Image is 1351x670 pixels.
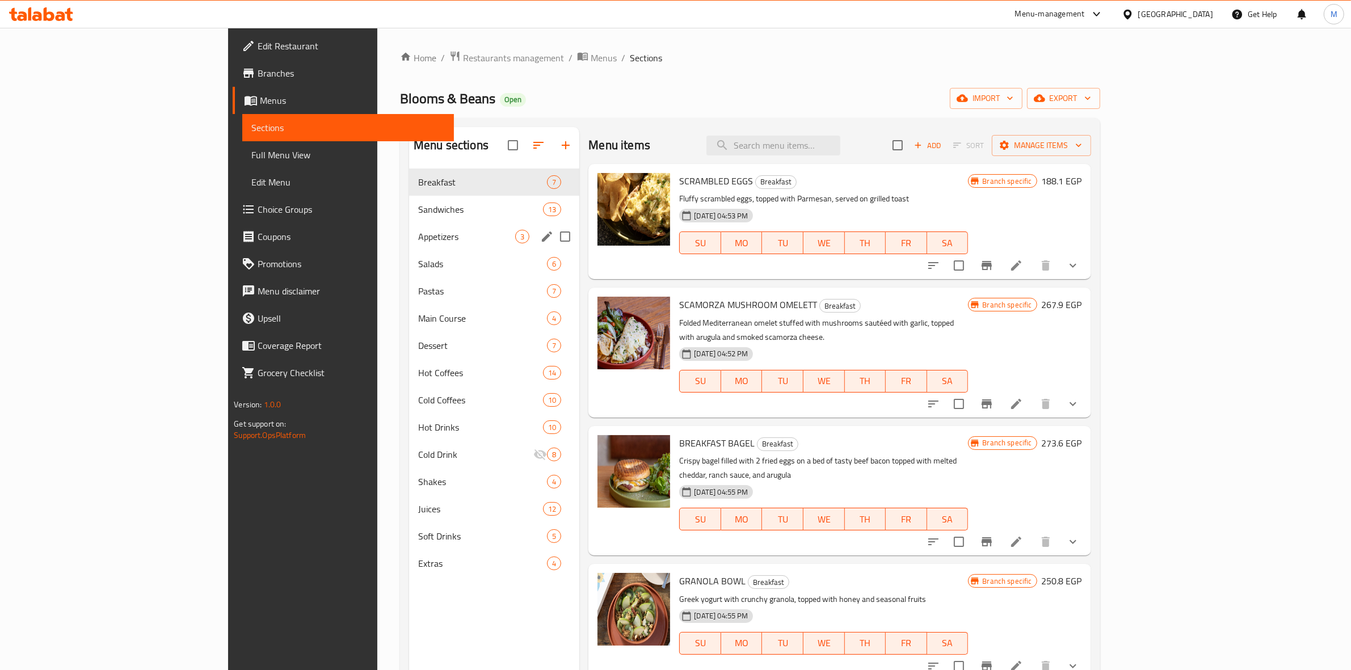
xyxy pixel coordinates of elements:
[418,284,547,298] span: Pastas
[591,51,617,65] span: Menus
[762,632,803,655] button: TU
[258,284,445,298] span: Menu disclaimer
[588,137,650,154] h2: Menu items
[1032,252,1059,279] button: delete
[849,511,882,528] span: TH
[845,370,886,393] button: TH
[251,121,445,134] span: Sections
[233,305,454,332] a: Upsell
[932,373,964,389] span: SA
[547,557,561,570] div: items
[767,511,799,528] span: TU
[418,420,543,434] span: Hot Drinks
[418,557,547,570] div: Extras
[927,370,969,393] button: SA
[233,223,454,250] a: Coupons
[548,531,561,542] span: 5
[409,359,579,386] div: Hot Coffees14
[978,576,1036,587] span: Branch specific
[679,192,968,206] p: Fluffy scrambled eggs, topped with Parmesan, served on grilled toast
[409,196,579,223] div: Sandwiches13
[1066,259,1080,272] svg: Show Choices
[684,373,716,389] span: SU
[849,635,882,651] span: TH
[418,393,543,407] div: Cold Coffees
[547,257,561,271] div: items
[409,250,579,277] div: Salads6
[418,475,547,488] span: Shakes
[409,223,579,250] div: Appetizers3edit
[251,175,445,189] span: Edit Menu
[762,508,803,530] button: TU
[1059,390,1087,418] button: show more
[808,373,840,389] span: WE
[409,168,579,196] div: Breakfast7
[258,230,445,243] span: Coupons
[920,528,947,555] button: sort-choices
[418,311,547,325] span: Main Course
[679,632,721,655] button: SU
[689,487,752,498] span: [DATE] 04:55 PM
[679,296,817,313] span: SCAMORZA MUSHROOM OMELETT
[242,168,454,196] a: Edit Menu
[500,95,526,104] span: Open
[927,632,969,655] button: SA
[547,529,561,543] div: items
[516,231,529,242] span: 3
[959,91,1013,106] span: import
[548,259,561,269] span: 6
[679,231,721,254] button: SU
[547,175,561,189] div: items
[679,370,721,393] button: SU
[978,300,1036,310] span: Branch specific
[543,203,561,216] div: items
[721,231,763,254] button: MO
[726,235,758,251] span: MO
[803,231,845,254] button: WE
[932,635,964,651] span: SA
[234,397,262,412] span: Version:
[234,416,286,431] span: Get support on:
[533,448,547,461] svg: Inactive section
[409,277,579,305] div: Pastas7
[409,164,579,581] nav: Menu sections
[886,231,927,254] button: FR
[689,610,752,621] span: [DATE] 04:55 PM
[418,366,543,380] span: Hot Coffees
[886,370,927,393] button: FR
[1042,573,1082,589] h6: 250.8 EGP
[679,592,968,606] p: Greek yogurt with crunchy granola, topped with honey and seasonal fruits
[762,231,803,254] button: TU
[932,511,964,528] span: SA
[803,370,845,393] button: WE
[947,254,971,277] span: Select to update
[630,51,662,65] span: Sections
[409,550,579,577] div: Extras4
[757,437,798,451] div: Breakfast
[726,635,758,651] span: MO
[547,475,561,488] div: items
[849,373,882,389] span: TH
[726,373,758,389] span: MO
[543,420,561,434] div: items
[418,448,533,461] span: Cold Drink
[1036,91,1091,106] span: export
[1027,88,1100,109] button: export
[890,635,923,651] span: FR
[947,530,971,554] span: Select to update
[544,368,561,378] span: 14
[684,635,716,651] span: SU
[721,508,763,530] button: MO
[679,172,753,189] span: SCRAMBLED EGGS
[886,133,910,157] span: Select section
[233,60,454,87] a: Branches
[820,300,860,313] span: Breakfast
[548,313,561,324] span: 4
[910,137,946,154] button: Add
[233,196,454,223] a: Choice Groups
[418,203,543,216] div: Sandwiches
[547,311,561,325] div: items
[621,51,625,65] li: /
